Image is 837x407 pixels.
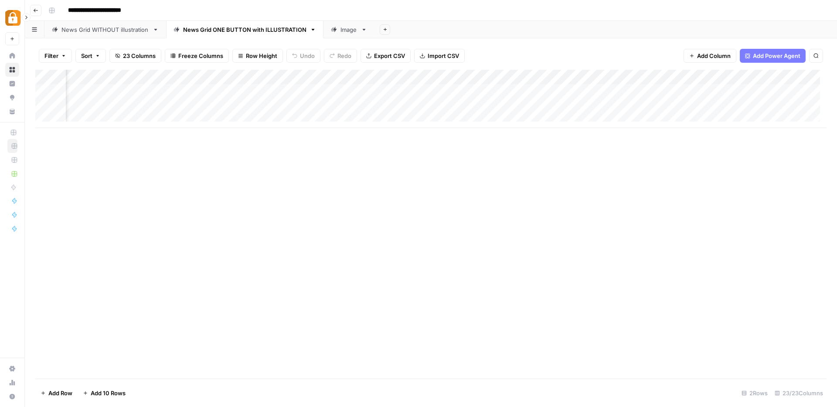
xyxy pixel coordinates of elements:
a: Browse [5,63,19,77]
a: Insights [5,77,19,91]
button: Add Power Agent [740,49,806,63]
a: News Grid ONE BUTTON with ILLUSTRATION [166,21,323,38]
a: News Grid WITHOUT illustration [44,21,166,38]
span: Row Height [246,51,277,60]
button: Freeze Columns [165,49,229,63]
span: Add 10 Rows [91,389,126,397]
div: Image [340,25,357,34]
button: Sort [75,49,106,63]
button: Filter [39,49,72,63]
div: News Grid ONE BUTTON with ILLUSTRATION [183,25,306,34]
button: Add Row [35,386,78,400]
a: Home [5,49,19,63]
span: Sort [81,51,92,60]
a: Your Data [5,105,19,119]
button: Workspace: Adzz [5,7,19,29]
a: Opportunities [5,91,19,105]
button: Import CSV [414,49,465,63]
span: Add Power Agent [753,51,800,60]
span: Filter [44,51,58,60]
span: Add Row [48,389,72,397]
img: Adzz Logo [5,10,21,26]
a: Usage [5,376,19,390]
button: Add 10 Rows [78,386,131,400]
div: 2 Rows [738,386,771,400]
button: Add Column [684,49,736,63]
div: News Grid WITHOUT illustration [61,25,149,34]
button: Undo [286,49,320,63]
span: Export CSV [374,51,405,60]
button: Export CSV [361,49,411,63]
button: 23 Columns [109,49,161,63]
span: 23 Columns [123,51,156,60]
a: Settings [5,362,19,376]
span: Add Column [697,51,731,60]
div: 23/23 Columns [771,386,827,400]
span: Import CSV [428,51,459,60]
a: Image [323,21,374,38]
button: Redo [324,49,357,63]
button: Row Height [232,49,283,63]
button: Help + Support [5,390,19,404]
span: Freeze Columns [178,51,223,60]
span: Undo [300,51,315,60]
span: Redo [337,51,351,60]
